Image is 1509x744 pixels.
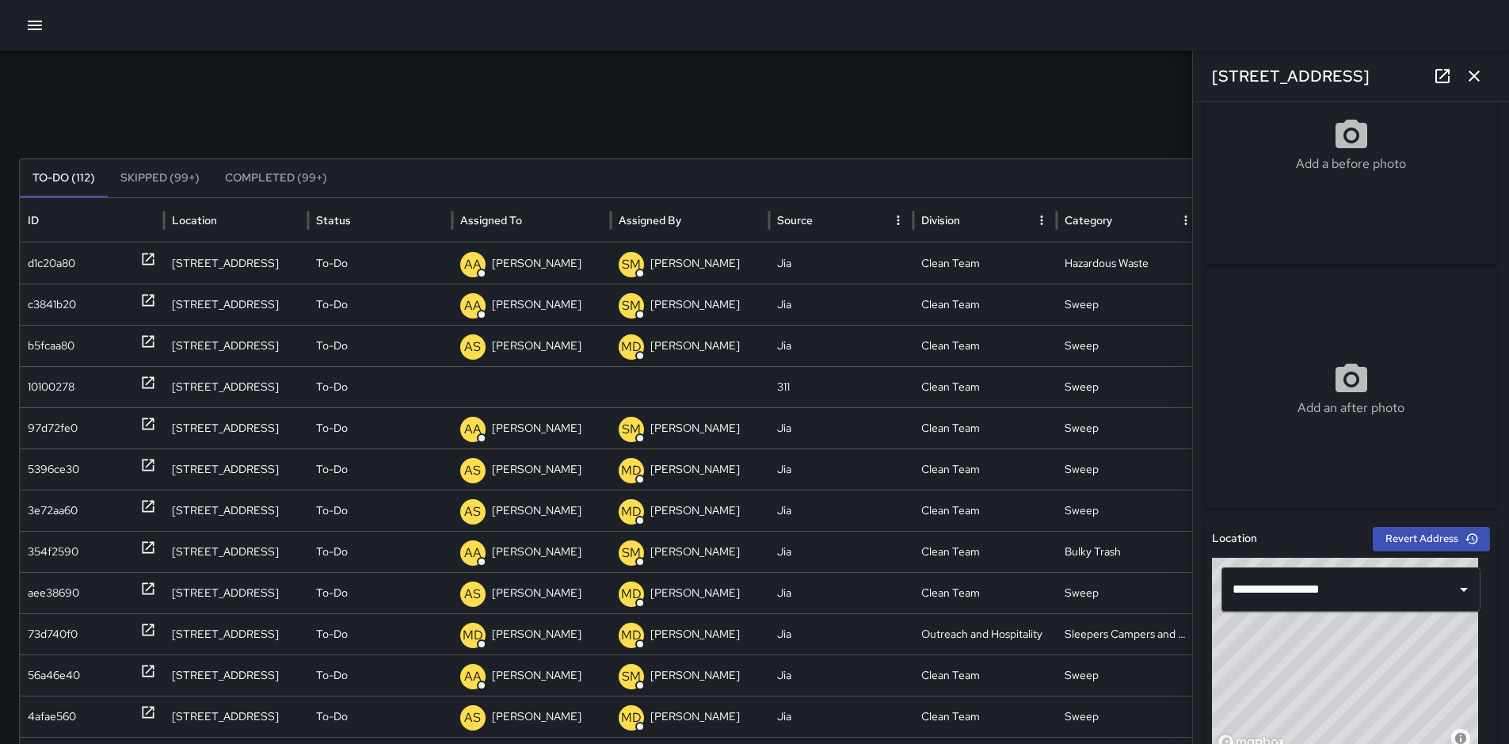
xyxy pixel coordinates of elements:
[913,613,1057,654] div: Outreach and Hospitality
[1175,209,1197,231] button: Category column menu
[622,420,641,439] p: SM
[769,613,913,654] div: Jia
[464,338,481,357] p: AS
[1057,572,1201,613] div: Sweep
[1057,242,1201,284] div: Hazardous Waste
[921,213,960,227] div: Division
[913,572,1057,613] div: Clean Team
[316,408,348,448] p: To-Do
[492,326,581,366] p: [PERSON_NAME]
[769,572,913,613] div: Jia
[492,655,581,696] p: [PERSON_NAME]
[650,243,740,284] p: [PERSON_NAME]
[464,461,481,480] p: AS
[913,696,1057,737] div: Clean Team
[492,408,581,448] p: [PERSON_NAME]
[164,407,308,448] div: 300 Grove Street
[28,449,79,490] div: 5396ce30
[28,284,76,325] div: c3841b20
[316,532,348,572] p: To-Do
[316,573,348,613] p: To-Do
[622,544,641,563] p: SM
[913,284,1057,325] div: Clean Team
[164,572,308,613] div: 129 Oak Street
[464,667,482,686] p: AA
[316,284,348,325] p: To-Do
[1057,490,1201,531] div: Sweep
[621,626,642,645] p: MD
[28,243,75,284] div: d1c20a80
[316,243,348,284] p: To-Do
[777,213,813,227] div: Source
[1057,613,1201,654] div: Sleepers Campers and Loiterers
[769,696,913,737] div: Jia
[913,490,1057,531] div: Clean Team
[650,449,740,490] p: [PERSON_NAME]
[769,366,913,407] div: 311
[650,408,740,448] p: [PERSON_NAME]
[913,448,1057,490] div: Clean Team
[913,531,1057,572] div: Clean Team
[164,448,308,490] div: 1 Franklin Street
[212,159,340,197] button: Completed (99+)
[621,461,642,480] p: MD
[621,502,642,521] p: MD
[316,367,348,407] p: To-Do
[769,242,913,284] div: Jia
[20,159,108,197] button: To-Do (112)
[1057,325,1201,366] div: Sweep
[621,338,642,357] p: MD
[28,408,78,448] div: 97d72fe0
[492,573,581,613] p: [PERSON_NAME]
[1057,654,1201,696] div: Sweep
[28,532,78,572] div: 354f2590
[28,614,78,654] div: 73d740f0
[913,366,1057,407] div: Clean Team
[650,614,740,654] p: [PERSON_NAME]
[769,448,913,490] div: Jia
[769,407,913,448] div: Jia
[164,696,308,737] div: 120 Hickory Street
[464,255,482,274] p: AA
[621,708,642,727] p: MD
[769,531,913,572] div: Jia
[464,585,481,604] p: AS
[492,532,581,572] p: [PERSON_NAME]
[913,325,1057,366] div: Clean Team
[650,696,740,737] p: [PERSON_NAME]
[108,159,212,197] button: Skipped (99+)
[622,296,641,315] p: SM
[164,242,308,284] div: 455 Franklin Street
[464,502,481,521] p: AS
[769,325,913,366] div: Jia
[316,326,348,366] p: To-Do
[316,655,348,696] p: To-Do
[164,654,308,696] div: 345 Franklin Street
[316,490,348,531] p: To-Do
[28,213,39,227] div: ID
[492,284,581,325] p: [PERSON_NAME]
[164,613,308,654] div: 110 Franklin Street
[650,284,740,325] p: [PERSON_NAME]
[460,213,522,227] div: Assigned To
[464,420,482,439] p: AA
[492,696,581,737] p: [PERSON_NAME]
[619,213,681,227] div: Assigned By
[769,490,913,531] div: Jia
[28,326,74,366] div: b5fcaa80
[316,696,348,737] p: To-Do
[492,243,581,284] p: [PERSON_NAME]
[621,585,642,604] p: MD
[769,654,913,696] div: Jia
[464,296,482,315] p: AA
[913,242,1057,284] div: Clean Team
[1057,284,1201,325] div: Sweep
[650,490,740,531] p: [PERSON_NAME]
[492,449,581,490] p: [PERSON_NAME]
[28,696,76,737] div: 4afae560
[28,573,79,613] div: aee38690
[463,626,483,645] p: MD
[164,325,308,366] div: 34 Page Street
[650,655,740,696] p: [PERSON_NAME]
[172,213,217,227] div: Location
